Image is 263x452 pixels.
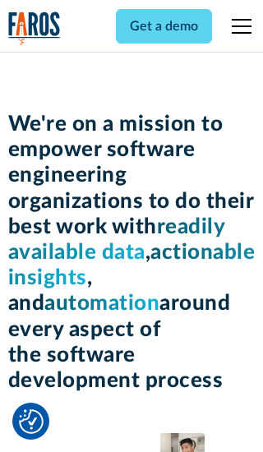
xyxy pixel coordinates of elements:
[222,7,255,46] div: menu
[116,9,212,44] a: Get a demo
[19,409,44,434] button: Cookie Settings
[8,12,61,45] a: home
[19,409,44,434] img: Revisit consent button
[8,12,61,45] img: Logo of the analytics and reporting company Faros.
[44,293,159,314] span: automation
[8,112,256,394] h1: We're on a mission to empower software engineering organizations to do their best work with , , a...
[8,216,226,263] span: readily available data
